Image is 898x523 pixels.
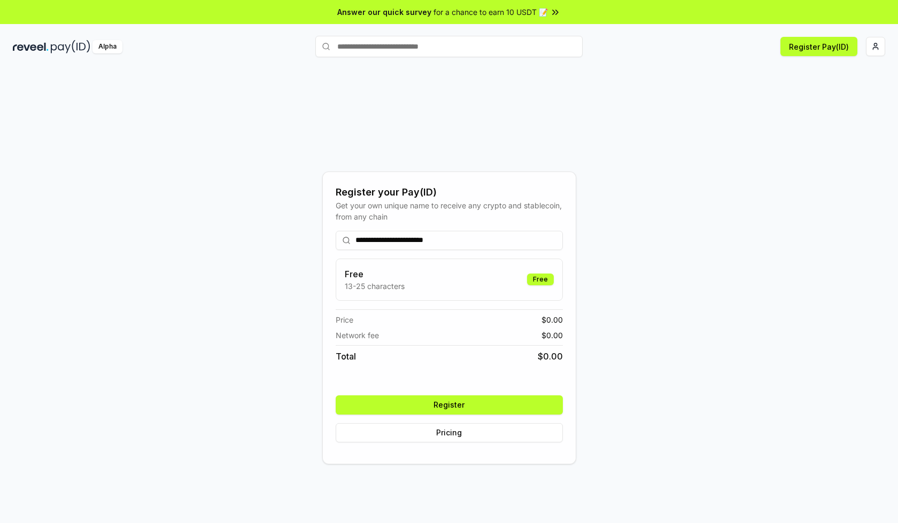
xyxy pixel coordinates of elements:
div: Register your Pay(ID) [336,185,563,200]
button: Pricing [336,423,563,442]
button: Register Pay(ID) [780,37,857,56]
div: Alpha [92,40,122,53]
span: Network fee [336,330,379,341]
span: Price [336,314,353,325]
div: Get your own unique name to receive any crypto and stablecoin, from any chain [336,200,563,222]
div: Free [527,274,554,285]
h3: Free [345,268,405,280]
button: Register [336,395,563,415]
span: Answer our quick survey [337,6,431,18]
span: $ 0.00 [541,330,563,341]
span: $ 0.00 [538,350,563,363]
img: reveel_dark [13,40,49,53]
span: Total [336,350,356,363]
p: 13-25 characters [345,280,405,292]
span: $ 0.00 [541,314,563,325]
img: pay_id [51,40,90,53]
span: for a chance to earn 10 USDT 📝 [433,6,548,18]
